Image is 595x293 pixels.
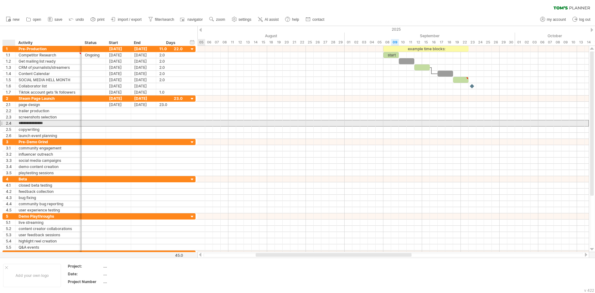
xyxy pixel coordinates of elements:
div: 2.2 [6,108,15,114]
span: log out [579,17,590,22]
div: highlight reel creation [19,238,78,244]
a: help [284,16,301,24]
div: Friday, 29 August 2025 [337,39,345,46]
div: 5 [6,213,15,219]
div: Competitor Research [19,52,78,58]
img: website_grey.svg [10,16,15,21]
div: [DATE] [131,58,156,64]
div: Thursday, 4 September 2025 [368,39,376,46]
div: [DATE] [131,71,156,77]
a: save [46,16,64,24]
div: Thursday, 28 August 2025 [329,39,337,46]
a: navigator [179,16,205,24]
div: v 422 [584,288,594,293]
div: [DATE] [131,64,156,70]
div: 2.0 [159,71,183,77]
div: Friday, 8 August 2025 [221,39,228,46]
div: 3.3 [6,158,15,163]
span: contact [312,17,324,22]
div: [DATE] [106,64,131,70]
div: Monday, 29 September 2025 [500,39,507,46]
div: Domain Overview [24,37,55,41]
div: Thursday, 11 September 2025 [407,39,414,46]
div: [DATE] [131,89,156,95]
div: 1.6 [6,83,15,89]
div: 4.1 [6,182,15,188]
span: help [292,17,299,22]
div: Collaborator list [19,83,78,89]
div: [DATE] [106,71,131,77]
div: [DATE] [106,52,131,58]
div: 2 [6,95,15,101]
div: 4.5 [6,207,15,213]
div: 3.2 [6,151,15,157]
div: Wednesday, 13 August 2025 [244,39,252,46]
div: Project Number [68,279,102,284]
span: my account [547,17,566,22]
div: 4.3 [6,195,15,201]
a: undo [67,16,86,24]
div: Tuesday, 23 September 2025 [469,39,476,46]
div: Monday, 15 September 2025 [422,39,430,46]
div: 3.5 [6,170,15,176]
div: Wednesday, 20 August 2025 [283,39,290,46]
div: 2.4 [6,120,15,126]
div: influencer outreach [19,151,78,157]
a: contact [304,16,326,24]
div: Days [156,40,185,46]
div: 5.1 [6,220,15,225]
a: print [89,16,106,24]
div: 1.0 [159,89,183,95]
div: August 2025 [182,33,345,39]
div: user experience testing [19,207,78,213]
div: 1.7 [6,89,15,95]
div: social media campaigns [19,158,78,163]
div: Tuesday, 26 August 2025 [314,39,321,46]
div: Friday, 22 August 2025 [298,39,306,46]
div: 4.4 [6,201,15,207]
div: 1.1 [6,52,15,58]
div: September 2025 [345,33,515,39]
div: Beta [19,176,78,182]
div: 3 [6,139,15,145]
div: Domain: [DOMAIN_NAME] [16,16,68,21]
div: 11.0 [159,46,183,52]
div: 5.5 [6,244,15,250]
div: Tuesday, 2 September 2025 [352,39,360,46]
div: start [383,52,399,58]
div: Monday, 1 September 2025 [345,39,352,46]
div: Pre-Demo Grind [19,139,78,145]
div: bug fixing [19,195,78,201]
div: Date: [68,271,102,277]
div: Monday, 22 September 2025 [461,39,469,46]
div: 2.0 [159,77,183,83]
div: CRM of journalists/streamers [19,64,78,70]
div: community bug reporting [19,201,78,207]
div: page design [19,102,78,108]
div: [DATE] [106,95,131,101]
a: new [4,16,21,24]
span: filter/search [155,17,174,22]
div: Wednesday, 6 August 2025 [205,39,213,46]
div: community engagement [19,145,78,151]
div: Tuesday, 14 October 2025 [585,39,593,46]
div: trailer production [19,108,78,114]
div: Tuesday, 7 October 2025 [546,39,554,46]
div: Friday, 3 October 2025 [531,39,538,46]
div: Wednesday, 24 September 2025 [476,39,484,46]
div: feedback collection [19,189,78,194]
div: Monday, 18 August 2025 [267,39,275,46]
div: Friday, 26 September 2025 [492,39,500,46]
div: user feedback sessions [19,232,78,238]
a: log out [571,16,592,24]
div: [DATE] [106,102,131,108]
span: undo [76,17,84,22]
img: logo_orange.svg [10,10,15,15]
div: Activity [18,40,78,46]
img: tab_keywords_by_traffic_grey.svg [62,36,67,41]
div: Tuesday, 5 August 2025 [197,39,205,46]
div: v 4.0.25 [17,10,30,15]
div: 5.4 [6,238,15,244]
a: zoom [208,16,227,24]
span: settings [239,17,251,22]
